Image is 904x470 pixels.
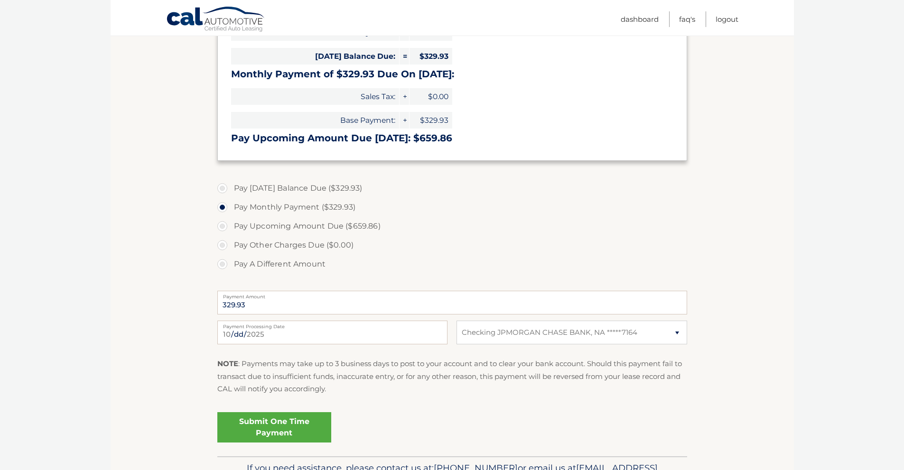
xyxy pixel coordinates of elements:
label: Payment Amount [217,291,687,298]
input: Payment Date [217,321,447,344]
label: Pay A Different Amount [217,255,687,274]
span: = [400,48,409,65]
a: Logout [716,11,738,27]
span: + [400,88,409,105]
span: $329.93 [410,48,452,65]
span: Sales Tax: [231,88,399,105]
a: FAQ's [679,11,695,27]
span: + [400,112,409,129]
a: Dashboard [621,11,659,27]
label: Pay Other Charges Due ($0.00) [217,236,687,255]
label: Payment Processing Date [217,321,447,328]
span: [DATE] Balance Due: [231,48,399,65]
a: Cal Automotive [166,6,266,34]
label: Pay [DATE] Balance Due ($329.93) [217,179,687,198]
label: Pay Upcoming Amount Due ($659.86) [217,217,687,236]
p: : Payments may take up to 3 business days to post to your account and to clear your bank account.... [217,358,687,395]
h3: Monthly Payment of $329.93 Due On [DATE]: [231,68,673,80]
label: Pay Monthly Payment ($329.93) [217,198,687,217]
strong: NOTE [217,359,238,368]
h3: Pay Upcoming Amount Due [DATE]: $659.86 [231,132,673,144]
span: $0.00 [410,88,452,105]
a: Submit One Time Payment [217,412,331,442]
span: $329.93 [410,112,452,129]
input: Payment Amount [217,291,687,314]
span: Base Payment: [231,112,399,129]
